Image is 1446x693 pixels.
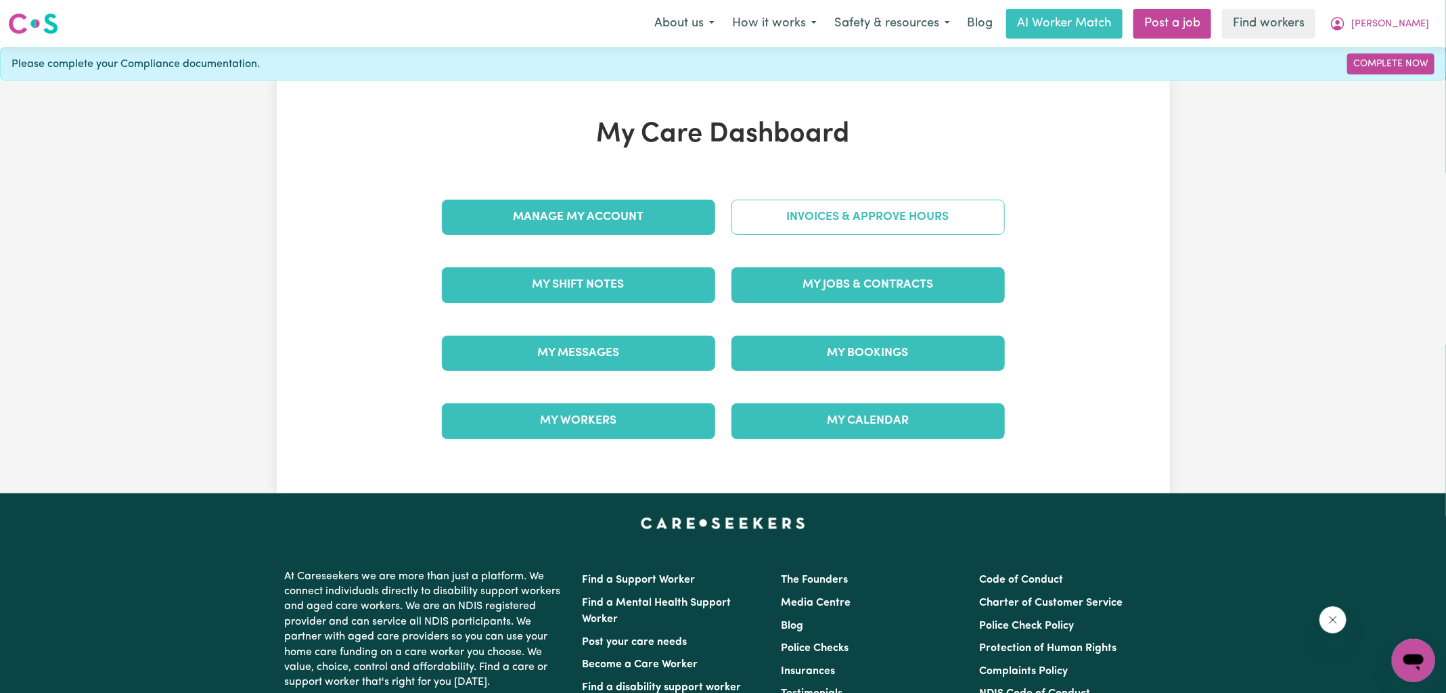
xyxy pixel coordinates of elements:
[731,267,1005,303] a: My Jobs & Contracts
[781,621,803,631] a: Blog
[731,403,1005,439] a: My Calendar
[1319,606,1347,633] iframe: Close message
[781,643,849,654] a: Police Checks
[1347,53,1434,74] a: Complete Now
[583,659,698,670] a: Become a Care Worker
[959,9,1001,39] a: Blog
[12,56,260,72] span: Please complete your Compliance documentation.
[731,200,1005,235] a: Invoices & Approve Hours
[1321,9,1438,38] button: My Account
[1222,9,1315,39] a: Find workers
[8,9,82,20] span: Need any help?
[442,267,715,303] a: My Shift Notes
[731,336,1005,371] a: My Bookings
[826,9,959,38] button: Safety & resources
[434,118,1013,151] h1: My Care Dashboard
[1133,9,1211,39] a: Post a job
[1006,9,1123,39] a: AI Worker Match
[646,9,723,38] button: About us
[979,621,1074,631] a: Police Check Policy
[442,336,715,371] a: My Messages
[442,200,715,235] a: Manage My Account
[979,575,1063,585] a: Code of Conduct
[979,598,1123,608] a: Charter of Customer Service
[723,9,826,38] button: How it works
[8,8,58,39] a: Careseekers logo
[781,666,835,677] a: Insurances
[979,643,1116,654] a: Protection of Human Rights
[1351,17,1429,32] span: [PERSON_NAME]
[583,575,696,585] a: Find a Support Worker
[583,598,731,625] a: Find a Mental Health Support Worker
[781,598,851,608] a: Media Centre
[583,637,687,648] a: Post your care needs
[8,12,58,36] img: Careseekers logo
[442,403,715,439] a: My Workers
[583,682,742,693] a: Find a disability support worker
[979,666,1068,677] a: Complaints Policy
[641,518,805,529] a: Careseekers home page
[1392,639,1435,682] iframe: Button to launch messaging window
[781,575,848,585] a: The Founders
